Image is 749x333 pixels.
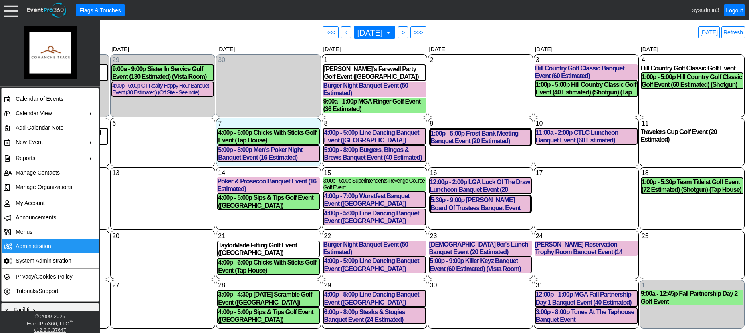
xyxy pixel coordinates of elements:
a: [DATE] [698,26,720,38]
div: [DATE] [110,44,216,54]
div: 4:00p - 5:00p Line Dancing Banquet Event ([GEOGRAPHIC_DATA]) [324,291,425,306]
sup: ™ [69,319,74,324]
span: <<< [325,28,337,36]
div: 3:00p - 4:30p [DATE] Scramble Golf Event ([GEOGRAPHIC_DATA]) [218,291,319,306]
div: 5:30p - 9:00p [PERSON_NAME] Board Of Trustees Banquet Event (100 Estimated) ([GEOGRAPHIC_DATA], [... [431,196,530,211]
div: 4:00p - 7:00p Wurstfest Banquet Event ([GEOGRAPHIC_DATA]) [324,192,425,207]
tr: My Account [2,196,99,210]
td: New Event [12,135,84,149]
tr: <span>Menus</span> [2,225,99,239]
div: Show menu [111,119,214,128]
div: [DATE] [428,44,533,54]
tr: Add Calendar Note [2,120,99,135]
div: Facilities [3,305,97,314]
td: Privacy/Cookies Policy [12,269,84,284]
div: © 2009- 2025 [2,313,98,319]
div: TaylorMade Fitting Golf Event ([GEOGRAPHIC_DATA]) [218,241,319,257]
div: Poker & Prosecco Banquet Event (16 Estimated) [217,177,320,193]
td: Manage Contacts [12,165,84,180]
div: Hill Country Golf Classic Golf Event [641,64,743,72]
td: Calendar View [12,106,84,120]
div: Show menu [217,119,320,128]
div: 5:00p - 9:00p Killer Keyz Banquet Event (60 Estimated) (Vista Room) [430,257,531,272]
tr: System Administration [2,253,99,268]
div: 4:00p - 5:00p Sips & Tips Golf Event ([GEOGRAPHIC_DATA]) [218,194,319,209]
div: Show menu [111,169,214,177]
div: Show menu [429,56,532,64]
div: Show menu [111,281,214,290]
tr: Privacy/Cookies Policy [2,269,99,284]
div: Show menu [323,281,426,290]
div: Show menu [641,119,743,128]
div: 4:00p - 6:00p Chicks With Sticks Golf Event (Tap House) [218,129,319,144]
div: 9:00a - 9:00p Sister In Service Golf Event (130 Estimated) (Vista Room) [112,65,213,80]
div: Show menu [217,232,320,241]
a: v12.2.0.37647 [34,327,66,333]
div: Show menu [641,281,743,290]
div: Show menu [641,56,743,64]
div: Show menu [535,56,638,64]
img: Logo [24,20,77,85]
td: Tutorials/Support [12,284,84,298]
div: Show menu [323,169,426,177]
div: Show menu [429,281,532,290]
div: 4:00p - 5:00p Line Dancing Banquet Event ([GEOGRAPHIC_DATA]) [324,129,425,144]
div: 5:00p - 8:00p Burgers, Bingos & Brews Banquet Event (40 Estimated) ([GEOGRAPHIC_DATA]) [324,146,425,161]
span: < [343,28,349,36]
tr: Manage Contacts [2,165,99,180]
div: Show menu [429,119,532,128]
tr: Reports [2,151,99,165]
span: sysadmin3 [692,6,719,13]
div: [DATE] [639,44,745,54]
tr: Calendar View [2,106,99,120]
div: Burger Night Banquet Event (50 Estimated) [323,82,426,97]
div: Show menu [323,119,426,128]
td: Administration [12,239,84,253]
div: Hill Country Golf Classic Banquet Event (60 Estimated) [535,64,638,80]
div: Show menu [429,169,532,177]
span: >>> [412,28,424,36]
div: 5:00p - 8:00p Men's Poker Night Banquet Event (16 Estimated) ([PERSON_NAME][GEOGRAPHIC_DATA]) [218,146,319,161]
div: Show menu [217,169,320,177]
div: Show menu [535,119,638,128]
td: Reports [12,151,84,165]
div: Show menu [535,232,638,241]
td: Add Calendar Note [12,120,84,135]
div: Show menu [323,232,426,241]
span: Flags & Touches [78,6,122,14]
tr: Calendar of Events [2,92,99,106]
div: Show menu [535,169,638,177]
tr: Announcements [2,210,99,225]
span: [DATE] [356,28,392,37]
div: 9:00a - 1:00p MGA Ringer Golf Event (36 Estimated) [323,98,426,113]
td: Manage Organizations [12,180,84,194]
div: Show menu [535,281,638,290]
div: 3:00p - 5:00p Superintendents Revenge Course Golf Event [323,177,426,191]
img: EventPro360 [26,1,68,19]
div: Show menu [217,56,320,64]
div: Show menu [217,281,320,290]
div: 9:00a - 12:45p Fall Partnership Day 2 Golf Event [641,290,743,305]
div: Travelers Cup Golf Event (20 Estimated) [641,128,743,143]
div: 11:00a - 2:00p CTLC Luncheon Banquet Event (60 Estimated) ([GEOGRAPHIC_DATA]) [536,129,637,144]
div: [DATE] [216,44,321,54]
div: Show menu [641,169,743,177]
div: 4:00p - 5:00p Line Dancing Banquet Event ([GEOGRAPHIC_DATA]) [324,209,425,225]
div: Show menu [429,232,532,241]
tr: Manage Organizations [2,180,99,194]
span: > [400,28,406,36]
a: EventPro360, LLC [26,321,69,327]
div: 1:00p - 5:00p Frost Bank Meeting Banquet Event (20 Estimated) ([GEOGRAPHIC_DATA], [GEOGRAPHIC_DATA]) [431,130,530,145]
div: Show menu [111,56,214,64]
div: [PERSON_NAME] Reservation - Trophy Room Banquet Event (14 Estimated) [535,241,638,256]
div: Show menu [111,232,214,241]
div: 1:00p - 5:30p Team Titleist Golf Event (72 Estimated) (Shotgun) (Tap House) [642,178,743,193]
div: 4:00p - 6:00p Chicks With Sticks Golf Event (Tap House) [218,259,319,274]
a: Logout [724,4,745,16]
span: Facilities [14,307,35,313]
div: Show menu [323,56,426,64]
div: 4:00p - 6:00p CT Realty Happy Hour Banquet Event (30 Estimated) (Off Site - See note) [112,82,213,96]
